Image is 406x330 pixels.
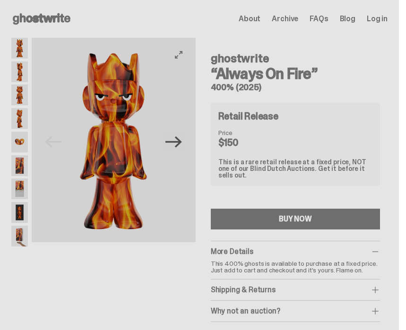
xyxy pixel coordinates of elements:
[211,306,380,316] div: Why not an auction?
[218,111,278,121] h4: Retail Release
[211,246,253,256] span: More Details
[11,85,28,105] img: Always-On-Fire---Website-Archive.2487X.png
[211,66,380,81] h3: “Always On Fire”
[367,15,388,23] a: Log in
[279,215,312,223] div: BUY NOW
[218,129,266,136] dt: Price
[272,15,298,23] a: Archive
[211,260,380,273] p: This 400% ghosts is available to purchase at a fixed price. Just add to cart and checkout and it'...
[11,38,28,59] img: Always-On-Fire---Website-Archive.2484X.png
[239,15,260,23] a: About
[11,155,28,176] img: Always-On-Fire---Website-Archive.2491X.png
[11,132,28,152] img: Always-On-Fire---Website-Archive.2490X.png
[310,15,328,23] a: FAQs
[211,83,380,92] h5: 400% (2025)
[211,209,380,229] button: BUY NOW
[11,226,28,246] img: Always-On-Fire---Website-Archive.2522XX.png
[164,132,184,152] button: Next
[173,49,184,60] button: View full-screen
[218,159,372,178] div: This is a rare retail release at a fixed price, NOT one of our Blind Dutch Auctions. Get it befor...
[32,38,196,242] img: Always-On-Fire---Website-Archive.2484X.png
[340,15,355,23] a: Blog
[11,202,28,223] img: Always-On-Fire---Website-Archive.2497X.png
[211,53,380,64] h4: ghostwrite
[11,178,28,199] img: Always-On-Fire---Website-Archive.2494X.png
[11,108,28,129] img: Always-On-Fire---Website-Archive.2489X.png
[218,138,266,147] dd: $150
[11,61,28,82] img: Always-On-Fire---Website-Archive.2485X.png
[211,285,380,295] div: Shipping & Returns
